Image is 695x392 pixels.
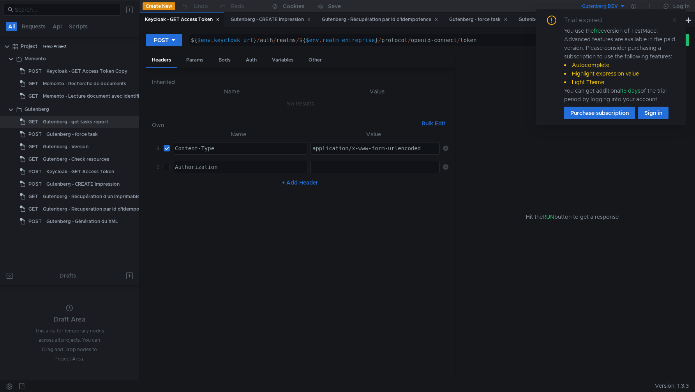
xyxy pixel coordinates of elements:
button: Purchase subscription [564,107,635,119]
button: Create New [143,2,175,10]
span: POST [28,65,42,77]
div: Gutenberg - force task [449,16,508,24]
th: Value [306,87,448,96]
span: POST [28,216,42,227]
button: Sign in [638,107,669,119]
div: Gutenberg - Génération du XML [46,216,118,227]
div: Auth [240,53,263,67]
div: Gutenberg - CREATE Impression [231,16,311,24]
th: Name [158,87,306,96]
span: POST [28,166,42,178]
span: POST [28,178,42,190]
button: POST [146,34,182,46]
div: Cookies [283,2,304,11]
span: RUN [543,213,554,220]
li: Light Theme [564,78,676,86]
div: Gutenberg - Version [43,141,88,153]
input: Search... [15,5,116,14]
div: Trial expired [564,16,611,25]
div: Params [180,53,210,67]
span: GET [28,141,38,153]
button: Bulk Edit [418,119,448,128]
button: Redo [213,0,250,12]
div: You can get additional of the trial period by logging into your account. [564,86,676,104]
div: Gutenberg [25,104,49,115]
div: You use the version of TestMace. Advanced features are available in the paid version. Please cons... [564,26,676,104]
div: Gutenberg - get tasks report [43,116,108,128]
div: Memento - Recherche de documents [43,78,126,90]
span: free [594,27,604,34]
nz-embed-empty: No Results [286,100,314,107]
div: Redo [231,2,245,11]
div: Gutenberg - Check resources [43,153,109,165]
button: + Add Header [279,178,321,187]
span: 15 days [621,87,640,94]
div: Keycloak - GET Access Token [46,166,114,178]
div: Keycloak - GET Access Token [145,16,220,24]
span: GET [28,203,38,215]
span: GET [28,116,38,128]
div: Undo [194,2,208,11]
div: Memento [25,53,46,65]
button: All [6,22,17,31]
li: Highlight expression value [564,69,676,78]
button: Undo [175,0,213,12]
div: Gutenberg - get tasks report [519,16,591,24]
th: Value [307,130,440,139]
span: GET [28,78,38,90]
div: Variables [266,53,300,67]
div: Log In [673,2,690,11]
button: Scripts [67,22,90,31]
div: Drafts [60,271,76,280]
div: POST [154,36,169,44]
li: Autocomplete [564,61,676,69]
div: Headers [146,53,177,68]
div: Project [21,40,37,52]
div: Body [212,53,237,67]
div: Keycloak - GET Access Token Copy [46,65,127,77]
span: Hit the button to get a response [526,213,619,221]
h6: Own [152,120,419,130]
span: POST [28,128,42,140]
button: Requests [19,22,48,31]
th: Name [170,130,307,139]
div: Memento - Lecture document avec identifiant [43,90,146,102]
button: Api [50,22,64,31]
span: GET [28,153,38,165]
div: Save [328,4,341,9]
div: Other [302,53,328,67]
span: GET [28,90,38,102]
span: GET [28,191,38,202]
div: Gutenberg - force task [46,128,98,140]
div: Gutenberg - Récupération par id d'idempotence [43,203,152,215]
h6: Inherited [152,77,449,87]
div: Gutenberg - CREATE Impression [46,178,120,190]
div: Gutenberg DEV [582,3,618,10]
div: Gutenberg - Récupération par id d'idempotence [322,16,438,24]
div: Gutenberg - Récupération d'un imprimable [43,191,140,202]
div: Temp Project [42,40,67,52]
span: Version: 1.3.3 [655,380,689,392]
